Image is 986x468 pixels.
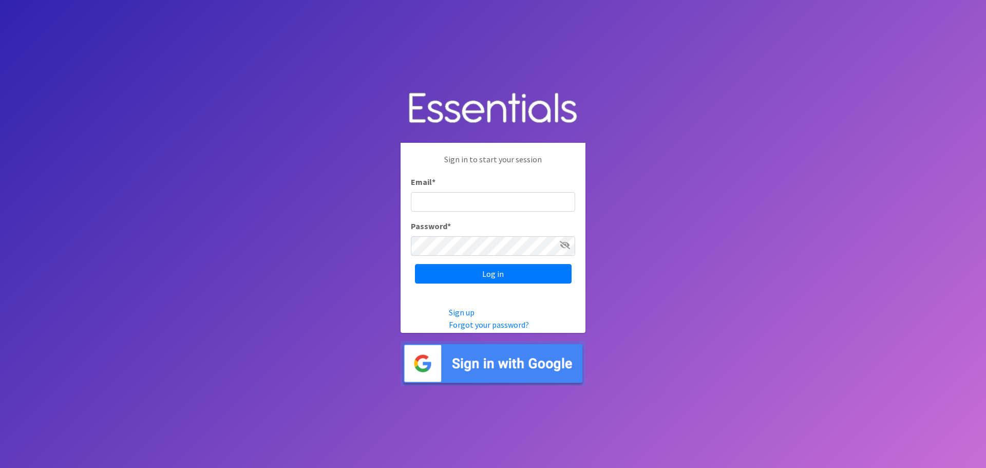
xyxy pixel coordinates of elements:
[449,320,529,330] a: Forgot your password?
[401,341,585,386] img: Sign in with Google
[415,264,572,284] input: Log in
[411,220,451,232] label: Password
[411,176,435,188] label: Email
[432,177,435,187] abbr: required
[401,82,585,135] img: Human Essentials
[449,307,475,317] a: Sign up
[447,221,451,231] abbr: required
[411,153,575,176] p: Sign in to start your session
